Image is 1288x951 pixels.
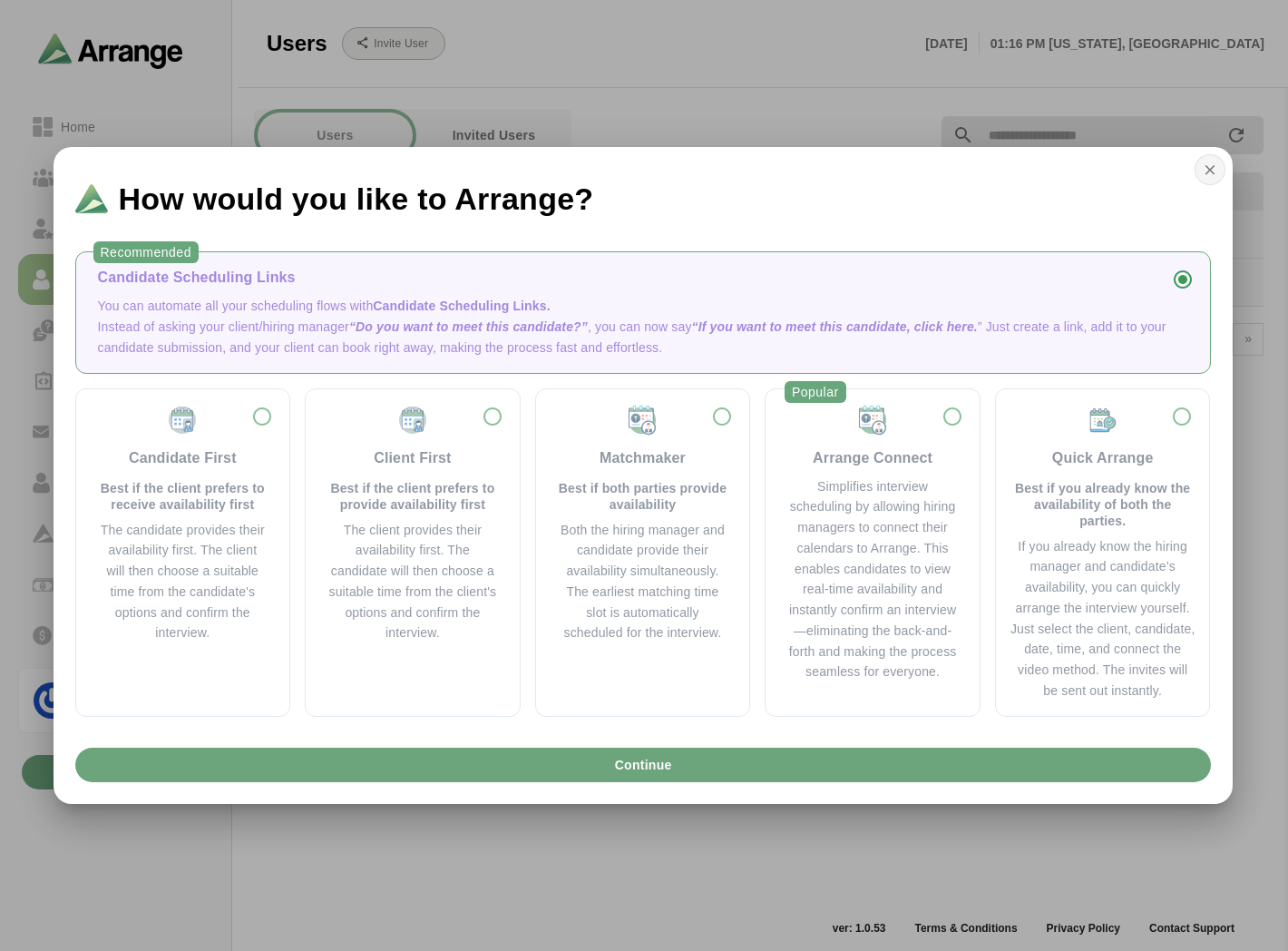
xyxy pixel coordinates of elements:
[98,296,1188,317] p: You can automate all your scheduling flows with
[856,404,889,436] img: Matchmaker
[98,317,1188,358] p: Instead of asking your client/hiring manager , you can now say ” Just create a link, add it to yo...
[349,319,588,334] span: “Do you want to meet this candidate?”
[1010,536,1195,701] div: If you already know the hiring manager and candidate’s availability, you can quickly arrange the ...
[98,480,268,513] p: Best if the client prefers to receive availability first
[373,299,550,313] span: Candidate Scheduling Links.
[396,404,429,436] img: Client First
[626,404,659,436] img: Matchmaker
[327,480,498,513] p: Best if the client prefers to provide availability first
[129,447,237,469] div: Candidate First
[75,748,1211,782] button: Continue
[1010,480,1195,529] p: Best if you already know the availability of both the parties.
[1052,447,1154,469] div: Quick Arrange
[93,241,199,263] div: Recommended
[787,476,958,683] div: Simplifies interview scheduling by allowing hiring managers to connect their calendars to Arrange...
[558,480,728,513] p: Best if both parties provide availability
[813,447,932,469] div: Arrange Connect
[119,183,594,214] span: How would you like to Arrange?
[327,520,498,644] div: The client provides their availability first. The candidate will then choose a suitable time from...
[374,447,451,469] div: Client First
[613,748,671,782] span: Continue
[75,184,108,213] img: Logo
[166,404,199,436] img: Candidate First
[1087,404,1119,436] img: Quick Arrange
[558,520,728,644] div: Both the hiring manager and candidate provide their availability simultaneously. The earliest mat...
[98,520,268,644] div: The candidate provides their availability first. The client will then choose a suitable time from...
[600,447,686,469] div: Matchmaker
[785,381,846,403] div: Popular
[692,319,978,334] span: “If you want to meet this candidate, click here.
[98,267,1188,289] div: Candidate Scheduling Links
